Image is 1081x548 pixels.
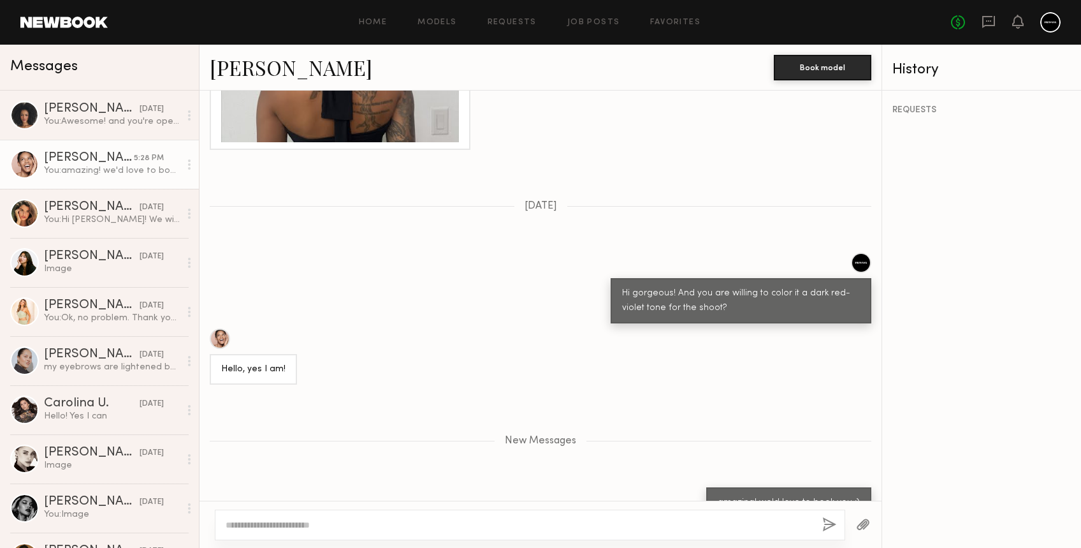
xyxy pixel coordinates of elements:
a: Job Posts [567,19,620,27]
div: Image [44,263,180,275]
div: Hello! Yes I can [44,410,180,422]
div: [DATE] [140,251,164,263]
div: You: Hi [PERSON_NAME]! We will let you know by [DATE] if that works for you. :) [44,214,180,226]
div: [DATE] [140,398,164,410]
a: Favorites [650,19,700,27]
a: Home [359,19,388,27]
div: [PERSON_NAME] [44,447,140,459]
div: [DATE] [140,202,164,214]
div: You: Ok, no problem. Thank you for getting back to us. [44,312,180,324]
div: Image [44,459,180,471]
div: [DATE] [140,447,164,459]
div: You: Image [44,508,180,521]
div: You: amazing! we'd love to book you :) [44,165,180,177]
div: REQUESTS [892,106,1071,115]
div: my eyebrows are lightened but i can dye them dark if need be they usually look like this naturally [44,361,180,373]
div: Carolina U. [44,397,140,410]
div: [PERSON_NAME] [44,496,140,508]
div: amazing! we'd love to book you :) [718,496,860,510]
div: [PERSON_NAME] [44,201,140,214]
div: You: Awesome! and you're open to us coloring it a deep plum/ red-violet brunette shade for the sh... [44,115,180,128]
div: [DATE] [140,300,164,312]
div: 5:28 PM [134,152,164,165]
div: Hello, yes I am! [221,362,286,377]
a: Models [417,19,456,27]
div: [PERSON_NAME] [44,103,140,115]
div: [PERSON_NAME] [44,348,140,361]
a: [PERSON_NAME] [210,54,372,81]
button: Book model [774,55,871,80]
a: Book model [774,61,871,72]
span: Messages [10,59,78,74]
span: [DATE] [525,201,557,212]
div: [DATE] [140,496,164,508]
div: History [892,63,1071,77]
div: [DATE] [140,103,164,115]
span: New Messages [505,436,576,447]
div: Hi gorgeous! And you are willing to color it a dark red-violet tone for the shoot? [622,286,860,316]
div: [PERSON_NAME] [44,250,140,263]
a: Requests [488,19,537,27]
div: [PERSON_NAME] [44,299,140,312]
div: [PERSON_NAME] [44,152,134,165]
div: [DATE] [140,349,164,361]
